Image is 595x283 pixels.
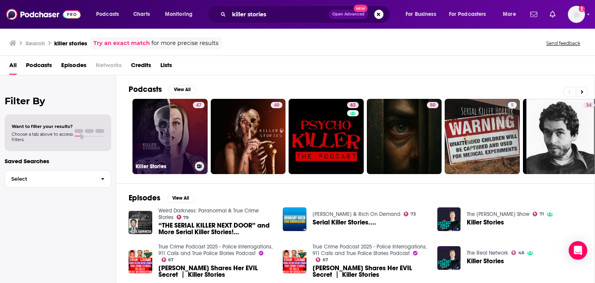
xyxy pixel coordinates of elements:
span: 34 [586,102,592,109]
h3: Killer Stories [136,163,192,170]
a: Weird Darkness: Paranormal & True Crime Stories [158,207,259,221]
svg: Add a profile image [579,6,585,12]
a: Podcasts [26,59,52,75]
span: [PERSON_NAME] Shares Her EVIL Secret ｜ Killer Stories [313,265,428,278]
span: 73 [411,212,416,216]
a: 5 [508,102,517,108]
button: open menu [444,8,497,21]
a: 50 [367,99,442,174]
a: 62 [289,99,364,174]
button: open menu [91,8,129,21]
span: for more precise results [151,39,218,48]
a: “THE SERIAL KILLER NEXT DOOR” and More Serial Killer Stories! #WeirdDarkness [129,211,152,235]
a: Credits [131,59,151,75]
p: Saved Searches [5,157,111,165]
a: EpisodesView All [129,193,194,203]
a: Show notifications dropdown [547,8,559,21]
a: Show notifications dropdown [527,8,540,21]
a: PodcastsView All [129,85,196,94]
a: 40 [271,102,282,108]
a: 48 [511,250,524,255]
img: User Profile [568,6,585,23]
a: Charts [128,8,155,21]
button: View All [167,193,194,203]
span: More [503,9,516,20]
span: For Podcasters [449,9,486,20]
span: Charts [133,9,150,20]
a: All [9,59,17,75]
a: Serial Killer Stories.... [313,219,376,226]
span: Open Advanced [332,12,365,16]
button: open menu [160,8,203,21]
img: Killer Stories [437,246,461,270]
a: Episodes [61,59,86,75]
a: Killer Stories [467,219,504,226]
a: Colette Shares Her EVIL Secret ｜ Killer Stories [129,250,152,274]
span: Choose a tab above to access filters. [12,131,73,142]
img: Colette Shares Her EVIL Secret ｜ Killer Stories [283,250,306,274]
div: Open Intercom Messenger [569,241,587,260]
a: 71 [533,212,544,216]
a: 5 [445,99,520,174]
a: The Gareth Cliff Show [467,211,530,217]
a: 34 [583,102,595,108]
h2: Podcasts [129,85,162,94]
a: Killer Stories [467,258,504,264]
span: 48 [518,251,524,255]
span: 67 [168,258,174,262]
div: Search podcasts, credits, & more... [215,5,397,23]
a: “THE SERIAL KILLER NEXT DOOR” and More Serial Killer Stories! #WeirdDarkness [158,222,274,235]
button: Open AdvancedNew [329,10,368,19]
span: For Business [406,9,436,20]
span: Networks [96,59,122,75]
h3: killer stories [54,40,87,47]
a: 67 [162,257,174,262]
button: Send feedback [544,40,583,47]
span: 40 [274,102,279,109]
img: Podchaser - Follow, Share and Rate Podcasts [6,7,81,22]
a: 47Killer Stories [132,99,208,174]
span: Select [5,176,95,181]
span: 50 [430,102,435,109]
input: Search podcasts, credits, & more... [229,8,329,21]
span: New [354,5,368,12]
button: Select [5,170,111,188]
a: Johnjay & Rich On Demand [313,211,401,217]
button: Show profile menu [568,6,585,23]
a: Try an exact match [93,39,150,48]
span: Want to filter your results? [12,124,73,129]
button: open menu [400,8,446,21]
a: 67 [316,257,328,262]
a: 47 [193,102,205,108]
a: 73 [404,212,416,216]
span: 62 [350,102,356,109]
span: 67 [323,258,328,262]
a: True Crime Podcast 2025 - Police Interrogations, 911 Calls and True Police Stories Podcast [313,243,427,257]
button: open menu [497,8,526,21]
span: Podcasts [96,9,119,20]
h3: Search [26,40,45,47]
span: [PERSON_NAME] Shares Her EVIL Secret ｜ Killer Stories [158,265,274,278]
span: 5 [511,102,514,109]
h2: Episodes [129,193,160,203]
a: 40 [211,99,286,174]
a: 62 [347,102,359,108]
img: Serial Killer Stories.... [283,207,306,231]
a: 79 [177,215,189,219]
a: Killer Stories [437,207,461,231]
span: Logged in as kathrynwhite [568,6,585,23]
span: 71 [540,212,544,216]
a: Colette Shares Her EVIL Secret ｜ Killer Stories [313,265,428,278]
a: True Crime Podcast 2025 - Police Interrogations, 911 Calls and True Police Stories Podcast [158,243,273,257]
span: Lists [160,59,172,75]
span: 79 [183,216,189,219]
